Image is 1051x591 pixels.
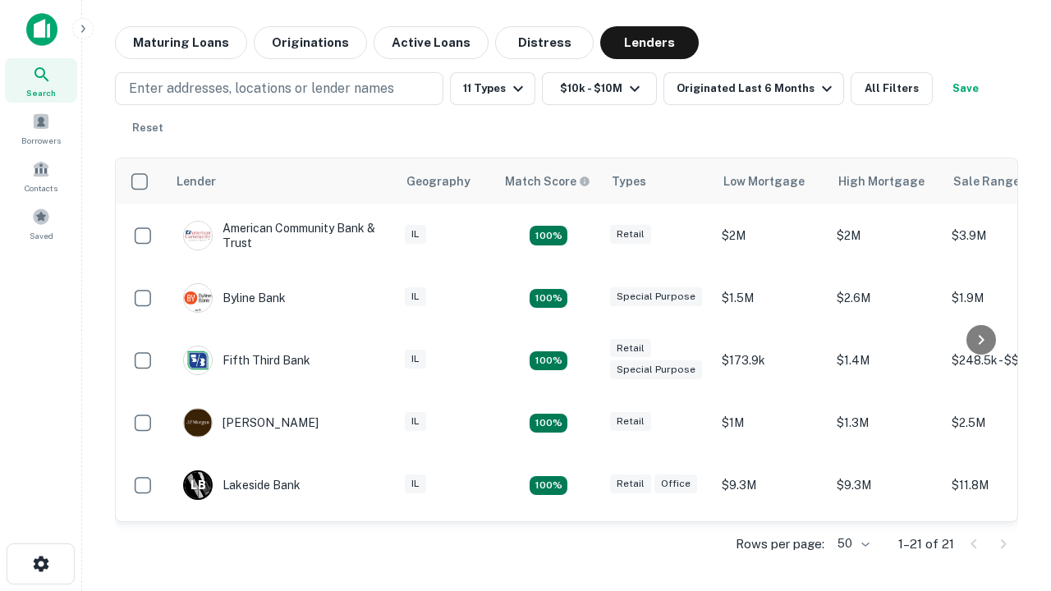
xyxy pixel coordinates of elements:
td: $1.3M [828,392,943,454]
th: Lender [167,158,397,204]
span: Saved [30,229,53,242]
td: $2.6M [828,267,943,329]
td: $1.4M [828,329,943,392]
button: $10k - $10M [542,72,657,105]
button: Lenders [600,26,699,59]
p: L B [190,477,205,494]
td: $1.5M [714,516,828,579]
button: Enter addresses, locations or lender names [115,72,443,105]
div: Retail [610,339,651,358]
div: Matching Properties: 2, hasApolloMatch: undefined [530,226,567,245]
th: High Mortgage [828,158,943,204]
div: IL [405,474,426,493]
span: Search [26,86,56,99]
button: Reset [122,112,174,144]
td: $1M [714,392,828,454]
img: picture [184,346,212,374]
div: [PERSON_NAME] [183,408,319,438]
a: Saved [5,201,77,245]
img: capitalize-icon.png [26,13,57,46]
button: Save your search to get updates of matches that match your search criteria. [939,72,992,105]
a: Search [5,58,77,103]
td: $173.9k [714,329,828,392]
button: Active Loans [374,26,489,59]
img: picture [184,409,212,437]
td: $5.4M [828,516,943,579]
span: Borrowers [21,134,61,147]
button: 11 Types [450,72,535,105]
button: All Filters [851,72,933,105]
th: Low Mortgage [714,158,828,204]
button: Maturing Loans [115,26,247,59]
td: $1.5M [714,267,828,329]
div: American Community Bank & Trust [183,221,380,250]
div: Capitalize uses an advanced AI algorithm to match your search with the best lender. The match sco... [505,172,590,190]
div: Special Purpose [610,287,702,306]
td: $2M [828,204,943,267]
p: Rows per page: [736,534,824,554]
td: $2M [714,204,828,267]
h6: Match Score [505,172,587,190]
div: Lender [177,172,216,191]
div: Types [612,172,646,191]
div: Retail [610,412,651,431]
div: IL [405,287,426,306]
span: Contacts [25,181,57,195]
iframe: Chat Widget [969,460,1051,538]
div: Matching Properties: 2, hasApolloMatch: undefined [530,351,567,371]
div: Lakeside Bank [183,470,301,500]
p: Enter addresses, locations or lender names [129,79,394,98]
img: picture [184,222,212,250]
div: 50 [831,532,872,556]
button: Originated Last 6 Months [663,72,844,105]
div: High Mortgage [838,172,925,191]
div: Retail [610,225,651,244]
a: Contacts [5,153,77,198]
div: IL [405,412,426,431]
div: Originated Last 6 Months [677,79,837,98]
div: Matching Properties: 2, hasApolloMatch: undefined [530,414,567,433]
td: $9.3M [714,454,828,516]
th: Geography [397,158,495,204]
div: Byline Bank [183,283,286,313]
div: Geography [406,172,470,191]
a: Borrowers [5,106,77,150]
div: Office [654,474,697,493]
div: Fifth Third Bank [183,346,310,375]
div: Retail [610,474,651,493]
div: IL [405,225,426,244]
p: 1–21 of 21 [898,534,954,554]
div: Special Purpose [610,360,702,379]
div: Matching Properties: 3, hasApolloMatch: undefined [530,289,567,309]
img: picture [184,284,212,312]
td: $9.3M [828,454,943,516]
th: Capitalize uses an advanced AI algorithm to match your search with the best lender. The match sco... [495,158,602,204]
div: IL [405,350,426,369]
div: Matching Properties: 3, hasApolloMatch: undefined [530,476,567,496]
div: Sale Range [953,172,1020,191]
button: Originations [254,26,367,59]
th: Types [602,158,714,204]
div: Low Mortgage [723,172,805,191]
button: Distress [495,26,594,59]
